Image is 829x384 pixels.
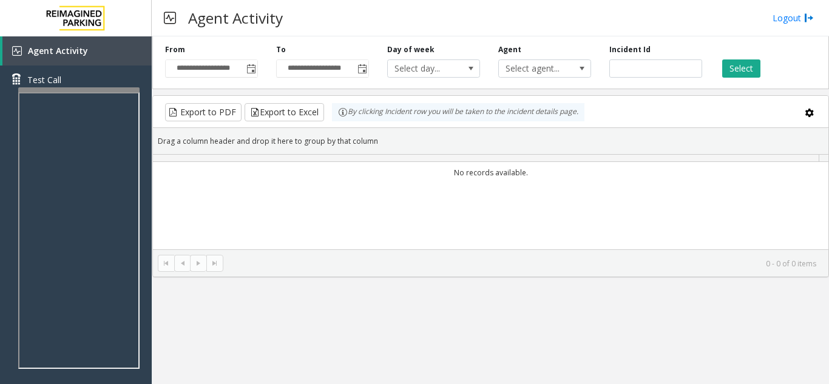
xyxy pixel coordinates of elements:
a: Logout [773,12,814,24]
img: 'icon' [12,46,22,56]
kendo-pager-info: 0 - 0 of 0 items [231,258,816,269]
img: logout [804,12,814,24]
label: From [165,44,185,55]
img: infoIcon.svg [338,107,348,117]
span: Select day... [388,60,461,77]
span: NO DATA FOUND [498,59,591,78]
button: Export to Excel [245,103,324,121]
label: To [276,44,286,55]
button: Export to PDF [165,103,242,121]
span: Toggle popup [355,60,368,77]
img: pageIcon [164,3,176,33]
div: Drag a column header and drop it here to group by that column [153,130,828,152]
td: No records available. [153,162,828,183]
h3: Agent Activity [182,3,289,33]
span: Toggle popup [244,60,257,77]
span: Test Call [27,73,61,86]
label: Day of week [387,44,435,55]
div: By clicking Incident row you will be taken to the incident details page. [332,103,584,121]
label: Incident Id [609,44,651,55]
button: Select [722,59,760,78]
span: Agent Activity [28,45,88,56]
label: Agent [498,44,521,55]
a: Agent Activity [2,36,152,66]
span: Select agent... [499,60,572,77]
div: Data table [153,155,828,249]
